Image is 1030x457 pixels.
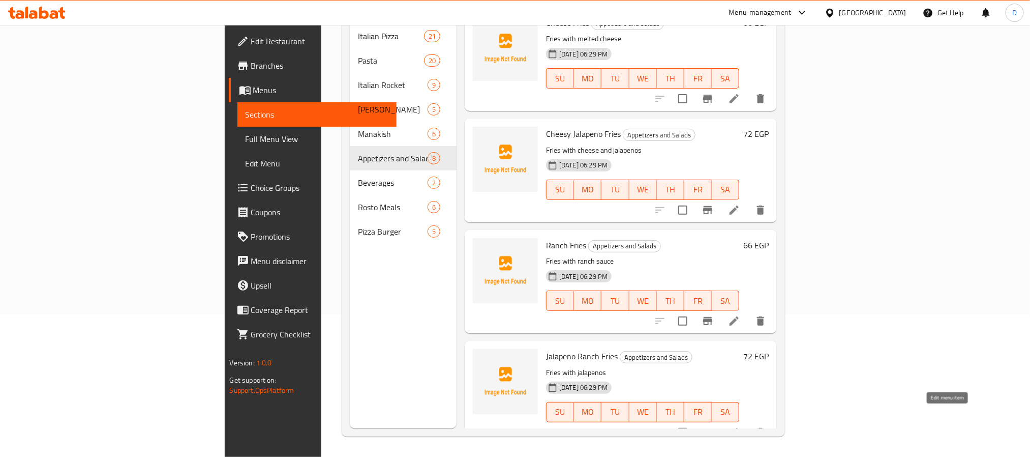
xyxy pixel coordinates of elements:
div: Appetizers and Salads [358,152,428,164]
a: Edit Restaurant [229,29,397,53]
button: SU [546,68,574,89]
a: Edit menu item [728,315,740,327]
button: TU [601,180,629,200]
img: Ranch Fries [473,238,538,303]
p: Fries with jalapenos [546,366,739,379]
span: SU [551,405,570,419]
span: Get support on: [230,374,277,387]
span: SA [716,405,735,419]
span: MO [578,294,597,308]
span: SU [551,294,570,308]
img: Cheesy Jalapeno Fries [473,127,538,192]
span: Pizza Burger [358,225,428,238]
span: [DATE] 06:29 PM [555,383,612,392]
span: Pasta [358,54,424,67]
div: items [428,79,440,91]
a: Edit menu item [728,204,740,216]
div: Alexandrian Hawawshi [358,103,428,116]
span: TH [661,405,680,419]
span: WE [633,405,653,419]
div: items [428,128,440,140]
button: Branch-specific-item [695,309,720,333]
button: delete [748,87,773,111]
a: Menu disclaimer [229,249,397,273]
img: Cheese Fries [473,16,538,81]
span: WE [633,294,653,308]
div: Menu-management [729,7,792,19]
button: Branch-specific-item [695,87,720,111]
button: MO [574,291,601,311]
a: Branches [229,53,397,78]
button: Branch-specific-item [695,198,720,222]
span: SA [716,294,735,308]
p: Fries with cheese and jalapenos [546,144,739,157]
button: FR [684,402,712,422]
span: Coupons [251,206,388,218]
span: Italian Rocket [358,79,428,91]
span: FR [688,182,708,197]
button: SA [712,68,739,89]
span: Sections [246,108,388,121]
a: Sections [237,102,397,127]
button: MO [574,180,601,200]
button: TH [657,68,684,89]
a: Coupons [229,200,397,224]
span: TU [605,182,625,197]
span: Cheesy Jalapeno Fries [546,126,621,141]
button: MO [574,402,601,422]
span: 6 [428,129,440,139]
span: Version: [230,356,255,369]
span: Jalapeno Ranch Fries [546,349,618,364]
a: Coverage Report [229,298,397,322]
button: SA [712,291,739,311]
span: D [1012,7,1017,18]
a: Menus [229,78,397,102]
button: SA [712,180,739,200]
div: items [424,54,440,67]
span: 21 [425,32,440,41]
span: WE [633,182,653,197]
span: Edit Restaurant [251,35,388,47]
div: items [428,103,440,116]
span: MO [578,71,597,86]
span: Upsell [251,279,388,292]
span: SU [551,71,570,86]
span: Ranch Fries [546,238,586,253]
span: Promotions [251,231,388,243]
span: WE [633,71,653,86]
div: Italian Rocket9 [350,73,457,97]
a: Grocery Checklist [229,322,397,347]
span: TU [605,71,625,86]
span: MO [578,182,597,197]
span: 1.0.0 [256,356,272,369]
span: Grocery Checklist [251,328,388,340]
a: Edit Menu [237,151,397,176]
img: Jalapeno Ranch Fries [473,349,538,414]
span: Full Menu View [246,133,388,145]
div: Rosto Meals6 [350,195,457,219]
span: TH [661,294,680,308]
span: Branches [251,60,388,72]
span: [DATE] 06:29 PM [555,272,612,281]
div: Beverages [358,177,428,189]
h6: 66 EGP [743,238,769,252]
span: MO [578,405,597,419]
div: items [428,177,440,189]
a: Upsell [229,273,397,298]
div: items [428,201,440,213]
div: Manakish [358,128,428,140]
span: [DATE] 06:29 PM [555,49,612,59]
div: items [424,30,440,42]
div: Manakish6 [350,122,457,146]
span: 6 [428,203,440,212]
button: WE [629,68,657,89]
span: TH [661,182,680,197]
div: Pizza Burger5 [350,219,457,244]
button: FR [684,68,712,89]
span: SA [716,71,735,86]
span: Appetizers and Salads [620,352,692,363]
div: items [428,225,440,238]
button: WE [629,402,657,422]
button: Branch-specific-item [695,420,720,445]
